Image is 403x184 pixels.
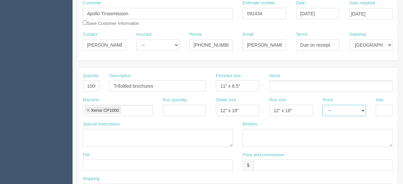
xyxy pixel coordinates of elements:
label: Phone [189,31,202,38]
div: Xerox CP1000 [91,108,119,113]
label: Description [109,73,131,79]
label: Stock [269,73,280,79]
label: Finished size [216,73,241,79]
label: Inks [376,97,384,103]
label: Machine [83,97,99,103]
label: Bindery [243,121,257,127]
label: Salesrep [349,31,366,38]
label: Terms [296,31,308,38]
label: Quantity [83,73,99,79]
label: Contact [83,31,98,38]
div: $ [243,160,254,171]
label: File [83,152,90,158]
label: Email [243,31,254,38]
input: Enter customer name [83,8,233,19]
label: Account [136,31,152,38]
label: Special instructions [83,121,120,127]
label: Sheet size [216,97,236,103]
label: Shipping [83,176,100,182]
label: Run quantity [163,97,187,103]
label: Proof [323,97,333,103]
label: Run size [269,97,286,103]
label: Price and commission [243,152,285,158]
